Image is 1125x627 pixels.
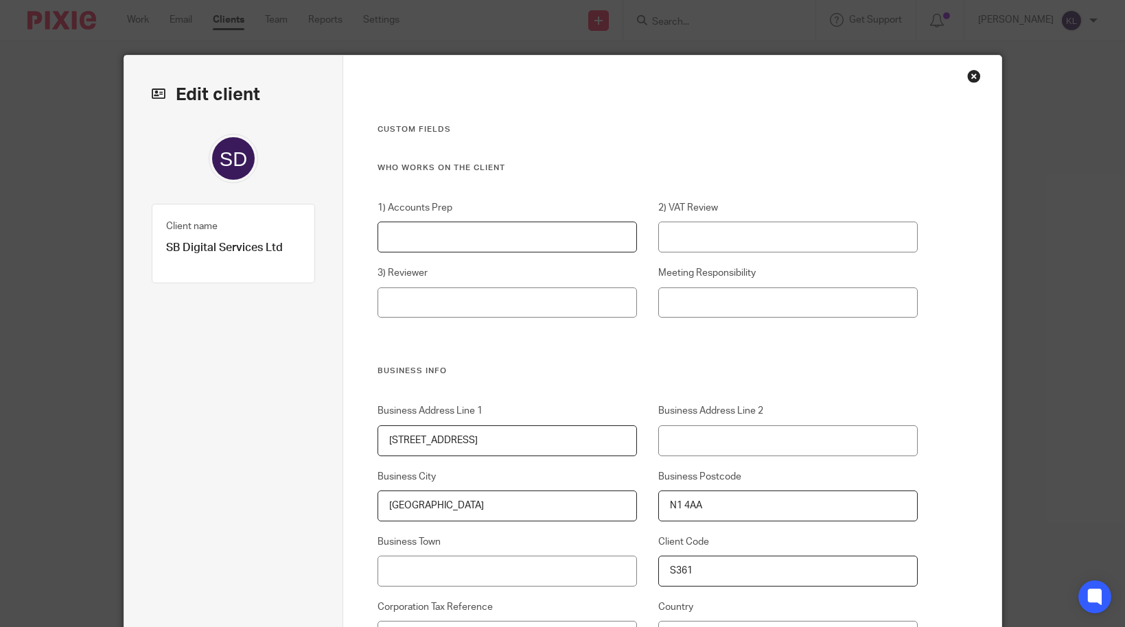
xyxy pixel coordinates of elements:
label: Client Code [658,535,918,549]
h3: Who works on the Client [378,163,918,174]
label: Business Address Line 2 [658,404,918,418]
label: Corporation Tax Reference [378,600,637,614]
label: Business Town [378,535,637,549]
label: Business Address Line 1 [378,404,637,418]
p: SB Digital Services Ltd [166,241,301,255]
img: svg%3E [209,134,258,183]
h3: Business Info [378,366,918,377]
h2: Edit client [152,83,316,106]
div: Close this dialog window [967,69,981,83]
label: Business Postcode [658,470,918,484]
label: Business City [378,470,637,484]
label: 1) Accounts Prep [378,201,637,215]
label: 2) VAT Review [658,201,918,215]
label: Country [658,600,918,614]
label: Client name [166,220,218,233]
label: Meeting Responsibility [658,266,918,280]
h3: Custom fields [378,124,918,135]
label: 3) Reviewer [378,266,637,280]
